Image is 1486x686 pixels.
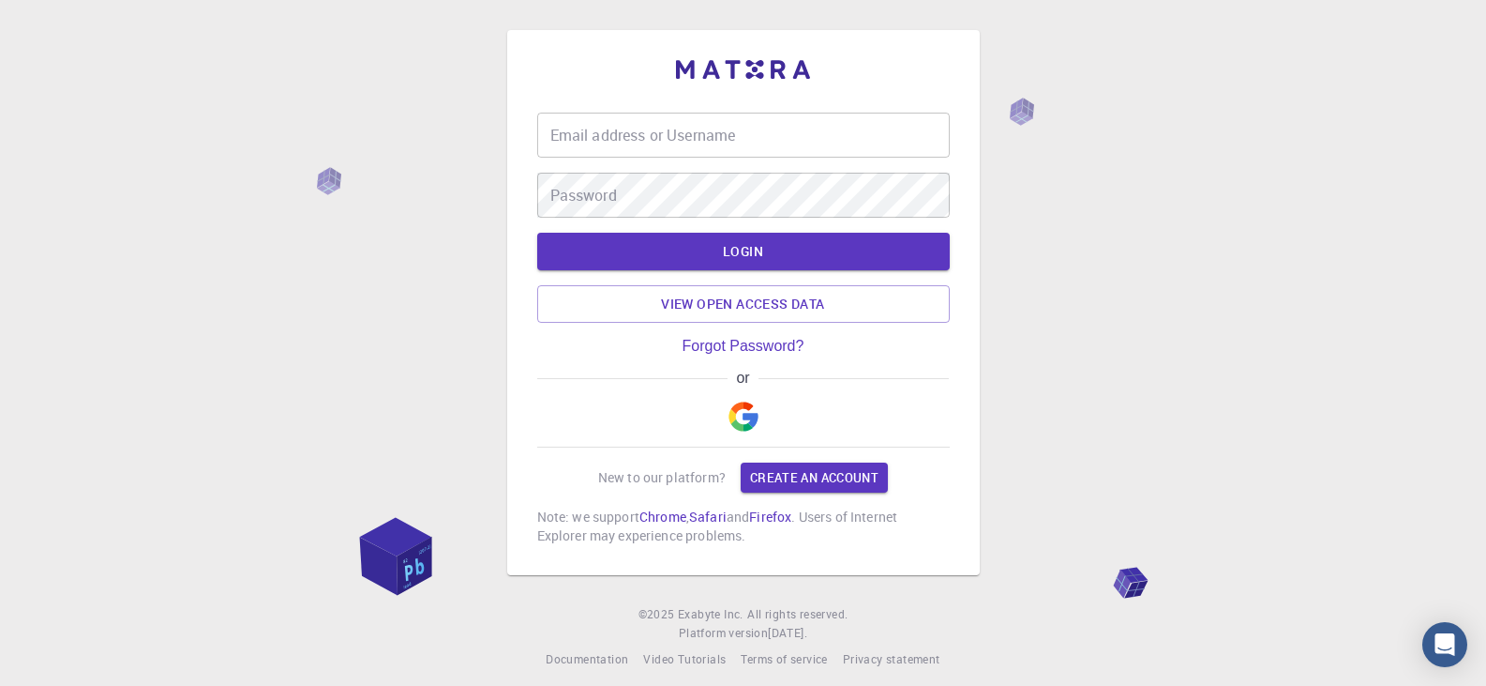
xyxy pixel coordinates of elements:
[678,605,743,624] a: Exabyte Inc.
[638,605,678,624] span: © 2025
[546,650,628,669] a: Documentation
[537,508,950,545] p: Note: we support , and . Users of Internet Explorer may experience problems.
[749,508,791,526] a: Firefox
[643,651,726,666] span: Video Tutorials
[741,651,827,666] span: Terms of service
[643,650,726,669] a: Video Tutorials
[679,624,768,643] span: Platform version
[741,650,827,669] a: Terms of service
[728,402,758,432] img: Google
[678,606,743,621] span: Exabyte Inc.
[537,285,950,323] a: View open access data
[741,463,888,493] a: Create an account
[843,651,940,666] span: Privacy statement
[683,338,804,355] a: Forgot Password?
[598,468,726,487] p: New to our platform?
[843,650,940,669] a: Privacy statement
[639,508,686,526] a: Chrome
[546,651,628,666] span: Documentation
[768,624,807,643] a: [DATE].
[1422,622,1467,667] div: Open Intercom Messenger
[689,508,727,526] a: Safari
[537,233,950,270] button: LOGIN
[747,605,848,624] span: All rights reserved.
[768,625,807,640] span: [DATE] .
[728,370,758,387] span: or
